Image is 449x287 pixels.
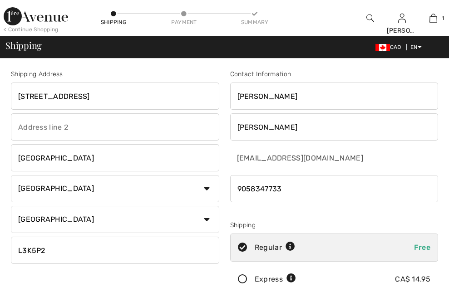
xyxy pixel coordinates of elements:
img: search the website [366,13,374,24]
div: Express [255,274,296,285]
div: Summary [241,18,268,26]
a: 1 [418,13,449,24]
div: [PERSON_NAME] [387,26,417,35]
div: Shipping Address [11,69,219,79]
div: Regular [255,242,295,253]
img: My Info [398,13,406,24]
input: E-mail [230,144,386,171]
input: Address line 1 [11,83,219,110]
input: Mobile [230,175,439,202]
a: Sign In [398,14,406,22]
input: City [11,144,219,171]
input: First name [230,83,439,110]
input: Zip/Postal Code [11,237,219,264]
div: Contact Information [230,69,439,79]
span: Free [414,243,430,252]
input: Last name [230,113,439,141]
span: CAD [375,44,405,50]
div: < Continue Shopping [4,25,59,34]
span: Shipping [5,41,42,50]
span: 1 [442,14,444,22]
img: Canadian Dollar [375,44,390,51]
div: Payment [170,18,197,26]
input: Address line 2 [11,113,219,141]
img: 1ère Avenue [4,7,68,25]
div: Shipping [230,220,439,230]
img: My Bag [429,13,437,24]
div: Shipping [100,18,127,26]
span: EN [410,44,422,50]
